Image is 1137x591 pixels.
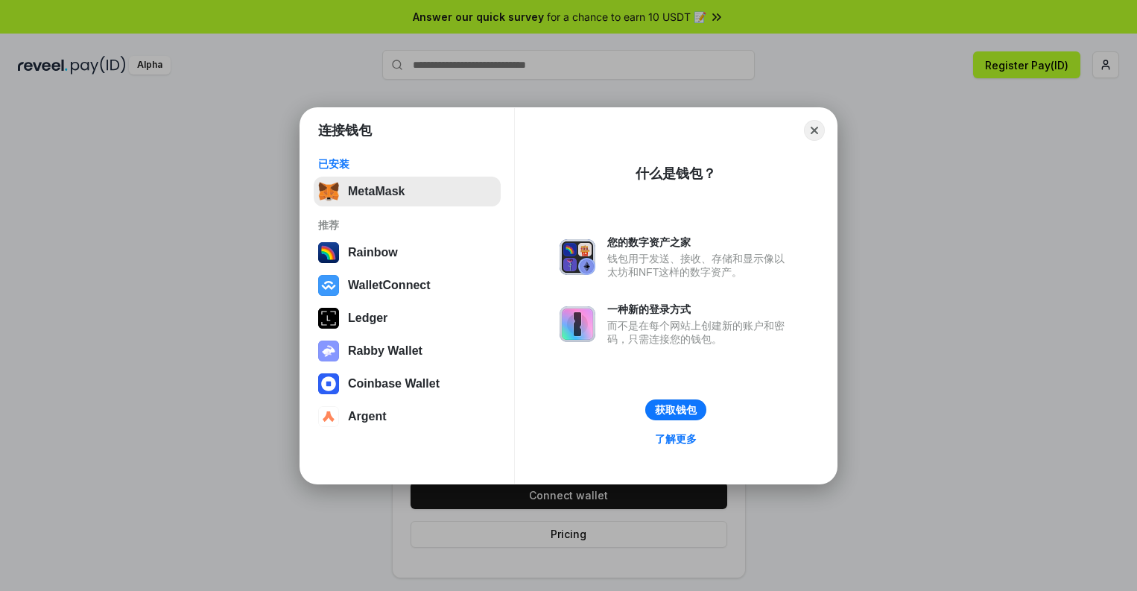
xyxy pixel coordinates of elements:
div: WalletConnect [348,279,431,292]
div: 已安装 [318,157,496,171]
img: svg+xml,%3Csvg%20width%3D%22120%22%20height%3D%22120%22%20viewBox%3D%220%200%20120%20120%22%20fil... [318,242,339,263]
div: Coinbase Wallet [348,377,440,391]
div: 了解更多 [655,432,697,446]
button: 获取钱包 [645,399,706,420]
button: Close [804,120,825,141]
div: 而不是在每个网站上创建新的账户和密码，只需连接您的钱包。 [607,319,792,346]
img: svg+xml,%3Csvg%20xmlns%3D%22http%3A%2F%2Fwww.w3.org%2F2000%2Fsvg%22%20width%3D%2228%22%20height%3... [318,308,339,329]
div: 一种新的登录方式 [607,303,792,316]
button: Ledger [314,303,501,333]
img: svg+xml,%3Csvg%20xmlns%3D%22http%3A%2F%2Fwww.w3.org%2F2000%2Fsvg%22%20fill%3D%22none%22%20viewBox... [560,306,595,342]
div: Ledger [348,312,387,325]
img: svg+xml,%3Csvg%20width%3D%2228%22%20height%3D%2228%22%20viewBox%3D%220%200%2028%2028%22%20fill%3D... [318,406,339,427]
div: MetaMask [348,185,405,198]
img: svg+xml,%3Csvg%20width%3D%2228%22%20height%3D%2228%22%20viewBox%3D%220%200%2028%2028%22%20fill%3D... [318,275,339,296]
div: 推荐 [318,218,496,232]
div: 什么是钱包？ [636,165,716,183]
a: 了解更多 [646,429,706,449]
div: Rainbow [348,246,398,259]
img: svg+xml,%3Csvg%20fill%3D%22none%22%20height%3D%2233%22%20viewBox%3D%220%200%2035%2033%22%20width%... [318,181,339,202]
button: Rainbow [314,238,501,268]
div: 钱包用于发送、接收、存储和显示像以太坊和NFT这样的数字资产。 [607,252,792,279]
img: svg+xml,%3Csvg%20xmlns%3D%22http%3A%2F%2Fwww.w3.org%2F2000%2Fsvg%22%20fill%3D%22none%22%20viewBox... [318,341,339,361]
button: Coinbase Wallet [314,369,501,399]
div: Rabby Wallet [348,344,422,358]
button: Argent [314,402,501,432]
h1: 连接钱包 [318,121,372,139]
button: MetaMask [314,177,501,206]
div: Argent [348,410,387,423]
div: 获取钱包 [655,403,697,417]
img: svg+xml,%3Csvg%20xmlns%3D%22http%3A%2F%2Fwww.w3.org%2F2000%2Fsvg%22%20fill%3D%22none%22%20viewBox... [560,239,595,275]
img: svg+xml,%3Csvg%20width%3D%2228%22%20height%3D%2228%22%20viewBox%3D%220%200%2028%2028%22%20fill%3D... [318,373,339,394]
div: 您的数字资产之家 [607,236,792,249]
button: WalletConnect [314,271,501,300]
button: Rabby Wallet [314,336,501,366]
